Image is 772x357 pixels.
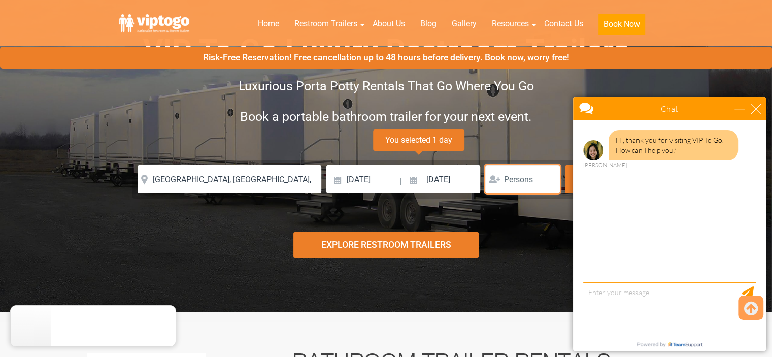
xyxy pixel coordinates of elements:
[138,165,321,193] input: Where do you need your restroom?
[250,13,287,35] a: Home
[287,13,365,35] a: Restroom Trailers
[485,165,560,193] input: Persons
[591,13,653,41] a: Book Now
[484,13,536,35] a: Resources
[444,13,484,35] a: Gallery
[365,13,413,35] a: About Us
[373,129,464,151] span: You selected 1 day
[400,165,402,198] span: |
[240,109,532,124] span: Book a portable bathroom trailer for your next event.
[598,14,645,35] button: Book Now
[293,232,479,258] div: Explore Restroom Trailers
[565,165,634,193] button: Search
[567,91,772,357] iframe: Live Chat Box
[326,165,399,193] input: Delivery
[413,13,444,35] a: Blog
[239,79,534,93] span: Luxurious Porta Potty Rentals That Go Where You Go
[404,165,481,193] input: Pickup
[536,13,591,35] a: Contact Us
